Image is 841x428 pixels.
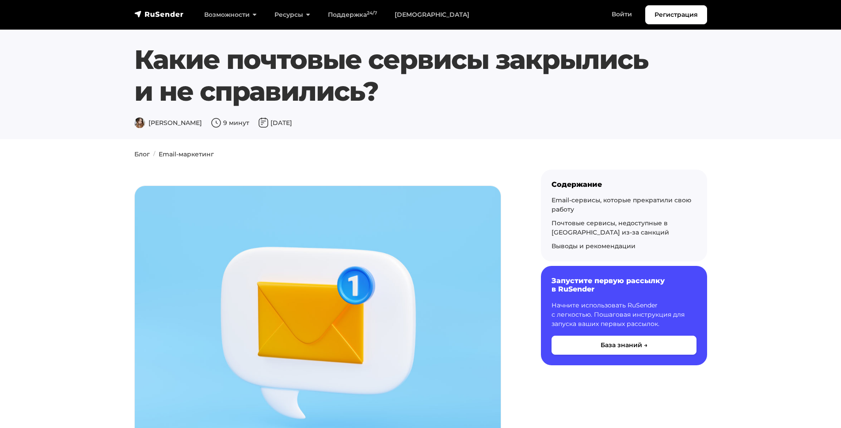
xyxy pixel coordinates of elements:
img: RuSender [134,10,184,19]
img: Дата публикации [258,117,269,128]
button: База знаний → [552,336,696,355]
a: Возможности [195,6,266,24]
p: Начните использовать RuSender с легкостью. Пошаговая инструкция для запуска ваших первых рассылок. [552,301,696,329]
sup: 24/7 [367,10,377,16]
a: Ресурсы [266,6,319,24]
a: Почтовые сервисы, недоступные в [GEOGRAPHIC_DATA] из-за санкций [552,219,669,236]
a: Email-сервисы, которые прекратили свою работу [552,196,691,213]
a: Регистрация [645,5,707,24]
a: Запустите первую рассылку в RuSender Начните использовать RuSender с легкостью. Пошаговая инструк... [541,266,707,365]
nav: breadcrumb [129,150,712,159]
span: [DATE] [258,119,292,127]
img: Время чтения [211,117,221,128]
a: [DEMOGRAPHIC_DATA] [386,6,478,24]
div: Содержание [552,180,696,189]
span: [PERSON_NAME] [134,119,202,127]
a: Поддержка24/7 [319,6,386,24]
li: Email-маркетинг [150,150,214,159]
a: Войти [603,5,641,23]
h6: Запустите первую рассылку в RuSender [552,276,696,293]
a: Выводы и рекомендации [552,242,636,250]
h1: Какие почтовые сервисы закрылись и не справились? [134,44,658,107]
span: 9 минут [211,119,249,127]
a: Блог [134,150,150,158]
